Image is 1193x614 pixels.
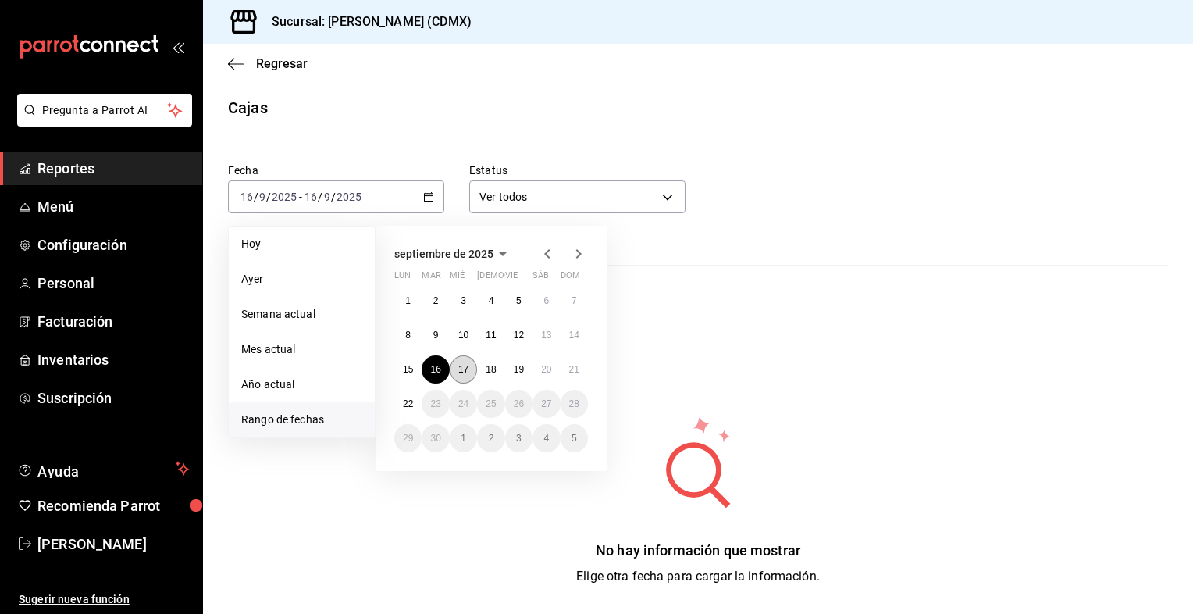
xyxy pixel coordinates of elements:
[486,398,496,409] abbr: 25 de septiembre de 2025
[256,56,308,71] span: Regresar
[336,191,362,203] input: ----
[532,390,560,418] button: 27 de septiembre de 2025
[422,355,449,384] button: 16 de septiembre de 2025
[422,270,440,287] abbr: martes
[331,191,336,203] span: /
[469,180,686,213] div: Ver todos
[241,306,362,323] span: Semana actual
[516,433,522,444] abbr: 3 de octubre de 2025
[266,191,271,203] span: /
[477,287,504,315] button: 4 de septiembre de 2025
[489,433,494,444] abbr: 2 de octubre de 2025
[394,390,422,418] button: 22 de septiembre de 2025
[450,424,477,452] button: 1 de octubre de 2025
[541,398,551,409] abbr: 27 de septiembre de 2025
[37,387,190,409] span: Suscripción
[532,424,560,452] button: 4 de octubre de 2025
[241,271,362,287] span: Ayer
[532,287,560,315] button: 6 de septiembre de 2025
[37,495,190,516] span: Recomienda Parrot
[37,158,190,179] span: Reportes
[422,287,449,315] button: 2 de septiembre de 2025
[254,191,258,203] span: /
[450,390,477,418] button: 24 de septiembre de 2025
[271,191,297,203] input: ----
[299,191,302,203] span: -
[403,398,413,409] abbr: 22 de septiembre de 2025
[433,295,439,306] abbr: 2 de septiembre de 2025
[394,270,411,287] abbr: lunes
[405,295,411,306] abbr: 1 de septiembre de 2025
[304,191,318,203] input: --
[37,459,169,478] span: Ayuda
[514,364,524,375] abbr: 19 de septiembre de 2025
[572,433,577,444] abbr: 5 de octubre de 2025
[42,102,168,119] span: Pregunta a Parrot AI
[514,330,524,341] abbr: 12 de septiembre de 2025
[394,424,422,452] button: 29 de septiembre de 2025
[241,412,362,428] span: Rango de fechas
[569,364,579,375] abbr: 21 de septiembre de 2025
[569,398,579,409] abbr: 28 de septiembre de 2025
[458,364,468,375] abbr: 17 de septiembre de 2025
[450,270,465,287] abbr: miércoles
[569,330,579,341] abbr: 14 de septiembre de 2025
[37,273,190,294] span: Personal
[394,248,493,260] span: septiembre de 2025
[450,355,477,384] button: 17 de septiembre de 2025
[561,424,588,452] button: 5 de octubre de 2025
[477,390,504,418] button: 25 de septiembre de 2025
[11,113,192,130] a: Pregunta a Parrot AI
[394,245,512,263] button: septiembre de 2025
[241,377,362,393] span: Año actual
[532,321,560,349] button: 13 de septiembre de 2025
[37,311,190,332] span: Facturación
[403,364,413,375] abbr: 15 de septiembre de 2025
[241,341,362,358] span: Mes actual
[240,191,254,203] input: --
[422,321,449,349] button: 9 de septiembre de 2025
[318,191,322,203] span: /
[514,398,524,409] abbr: 26 de septiembre de 2025
[477,424,504,452] button: 2 de octubre de 2025
[17,94,192,127] button: Pregunta a Parrot AI
[486,330,496,341] abbr: 11 de septiembre de 2025
[561,270,580,287] abbr: domingo
[403,433,413,444] abbr: 29 de septiembre de 2025
[259,12,472,31] h3: Sucursal: [PERSON_NAME] (CDMX)
[405,330,411,341] abbr: 8 de septiembre de 2025
[228,56,308,71] button: Regresar
[461,433,466,444] abbr: 1 de octubre de 2025
[572,295,577,306] abbr: 7 de septiembre de 2025
[422,390,449,418] button: 23 de septiembre de 2025
[433,330,439,341] abbr: 9 de septiembre de 2025
[323,191,331,203] input: --
[461,295,466,306] abbr: 3 de septiembre de 2025
[505,390,532,418] button: 26 de septiembre de 2025
[37,534,190,555] span: [PERSON_NAME]
[486,364,496,375] abbr: 18 de septiembre de 2025
[430,364,440,375] abbr: 16 de septiembre de 2025
[561,321,588,349] button: 14 de septiembre de 2025
[576,540,820,561] div: No hay información que mostrar
[172,41,184,53] button: open_drawer_menu
[19,591,190,608] span: Sugerir nueva función
[505,424,532,452] button: 3 de octubre de 2025
[477,355,504,384] button: 18 de septiembre de 2025
[37,196,190,217] span: Menú
[576,569,820,584] span: Elige otra fecha para cargar la información.
[505,321,532,349] button: 12 de septiembre de 2025
[228,165,444,176] label: Fecha
[430,398,440,409] abbr: 23 de septiembre de 2025
[561,287,588,315] button: 7 de septiembre de 2025
[394,287,422,315] button: 1 de septiembre de 2025
[394,321,422,349] button: 8 de septiembre de 2025
[532,355,560,384] button: 20 de septiembre de 2025
[543,433,549,444] abbr: 4 de octubre de 2025
[228,96,268,120] div: Cajas
[37,234,190,255] span: Configuración
[532,270,549,287] abbr: sábado
[477,321,504,349] button: 11 de septiembre de 2025
[541,330,551,341] abbr: 13 de septiembre de 2025
[450,321,477,349] button: 10 de septiembre de 2025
